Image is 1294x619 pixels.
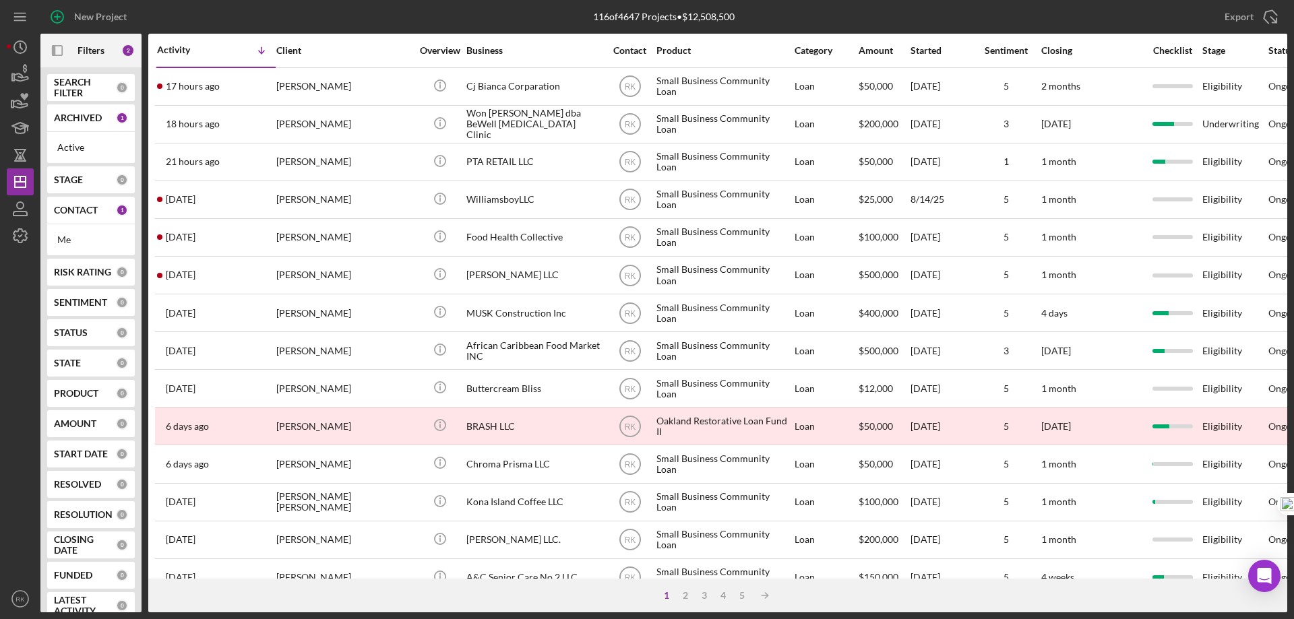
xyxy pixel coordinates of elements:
[57,234,125,245] div: Me
[116,448,128,460] div: 0
[859,295,909,331] div: $400,000
[276,522,411,558] div: [PERSON_NAME]
[911,370,971,406] div: [DATE]
[656,295,791,331] div: Small Business Community Loan
[276,144,411,180] div: [PERSON_NAME]
[54,267,111,278] b: RISK RATING
[54,388,98,399] b: PRODUCT
[54,534,116,556] b: CLOSING DATE
[973,156,1040,167] div: 1
[656,257,791,293] div: Small Business Community Loan
[166,156,220,167] time: 2025-08-18 18:21
[795,408,857,444] div: Loan
[656,370,791,406] div: Small Business Community Loan
[795,257,857,293] div: Loan
[656,333,791,368] div: Small Business Community Loan
[973,421,1040,432] div: 5
[859,220,909,255] div: $100,000
[859,484,909,520] div: $100,000
[795,69,857,104] div: Loan
[54,77,116,98] b: SEARCH FILTER
[466,220,601,255] div: Food Health Collective
[624,195,636,205] text: RK
[54,570,92,581] b: FUNDED
[795,295,857,331] div: Loan
[859,106,909,142] div: $200,000
[1041,420,1071,432] time: [DATE]
[1041,231,1076,242] time: 1 month
[166,496,195,507] time: 2025-08-11 03:23
[466,560,601,595] div: A&C Senior Care No 2 LLC
[54,479,101,490] b: RESOLVED
[795,484,857,520] div: Loan
[1202,560,1267,595] div: Eligibility
[1041,307,1068,319] time: 4 days
[276,106,411,142] div: [PERSON_NAME]
[656,560,791,595] div: Small Business Community Loan
[16,595,25,603] text: RK
[656,484,791,520] div: Small Business Community Loan
[624,422,636,431] text: RK
[656,45,791,56] div: Product
[116,266,128,278] div: 0
[116,82,128,94] div: 0
[54,174,83,185] b: STAGE
[1202,69,1267,104] div: Eligibility
[466,182,601,218] div: WilliamsboyLLC
[911,144,971,180] div: [DATE]
[1041,80,1080,92] time: 2 months
[624,271,636,280] text: RK
[121,44,135,57] div: 2
[859,45,909,56] div: Amount
[466,45,601,56] div: Business
[276,69,411,104] div: [PERSON_NAME]
[656,408,791,444] div: Oakland Restorative Loan Fund II
[973,496,1040,507] div: 5
[605,45,655,56] div: Contact
[695,590,714,601] div: 3
[7,585,34,612] button: RK
[911,522,971,558] div: [DATE]
[795,333,857,368] div: Loan
[166,534,195,545] time: 2025-08-10 05:21
[973,232,1040,242] div: 5
[973,81,1040,92] div: 5
[1202,446,1267,482] div: Eligibility
[624,498,636,507] text: RK
[466,484,601,520] div: Kona Island Coffee LLC
[40,3,140,30] button: New Project
[54,327,88,338] b: STATUS
[795,220,857,255] div: Loan
[1041,533,1076,545] time: 1 month
[624,233,636,242] text: RK
[1202,484,1267,520] div: Eligibility
[911,257,971,293] div: [DATE]
[911,484,971,520] div: [DATE]
[116,569,128,581] div: 0
[973,459,1040,469] div: 5
[166,572,195,583] time: 2025-08-10 00:20
[1202,106,1267,142] div: Underwriting
[973,269,1040,280] div: 5
[276,408,411,444] div: [PERSON_NAME]
[859,446,909,482] div: $50,000
[276,257,411,293] div: [PERSON_NAME]
[116,357,128,369] div: 0
[1202,257,1267,293] div: Eligibility
[624,82,636,92] text: RK
[78,45,104,56] b: Filters
[859,560,909,595] div: $150,000
[656,69,791,104] div: Small Business Community Loan
[859,257,909,293] div: $500,000
[166,194,195,205] time: 2025-08-16 08:52
[1041,571,1074,583] time: 4 weeks
[116,539,128,551] div: 0
[466,257,601,293] div: [PERSON_NAME] LLC
[414,45,465,56] div: Overview
[466,370,601,406] div: Buttercream Bliss
[1225,3,1254,30] div: Export
[1041,345,1071,356] time: [DATE]
[733,590,751,601] div: 5
[166,421,209,432] time: 2025-08-12 21:12
[166,269,195,280] time: 2025-08-15 18:24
